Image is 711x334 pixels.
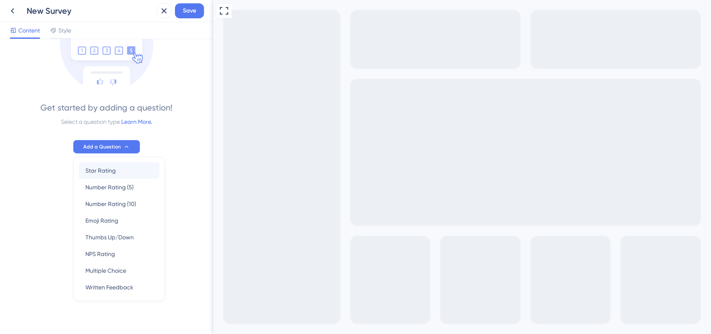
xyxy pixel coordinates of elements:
[85,199,136,209] span: Number Rating (10)
[85,282,133,292] span: Written Feedback
[85,249,115,259] span: NPS Rating
[61,117,152,127] div: Select a question type
[41,102,173,113] div: Get started by adding a question!
[79,229,160,246] button: Thumbs Up/Down
[18,25,40,35] span: Content
[79,246,160,262] button: NPS Rating
[79,262,160,279] button: Multiple Choice
[122,118,152,125] a: Learn More.
[27,5,153,17] div: New Survey
[175,3,204,18] button: Save
[58,25,71,35] span: Style
[85,182,134,192] span: Number Rating (5)
[85,266,126,276] span: Multiple Choice
[79,179,160,196] button: Number Rating (5)
[79,279,160,296] button: Written Feedback
[83,143,121,150] span: Add a Question
[85,166,116,176] span: Star Rating
[183,6,196,16] span: Save
[79,162,160,179] button: Star Rating
[79,196,160,212] button: Number Rating (10)
[73,140,140,153] button: Add a Question
[85,216,118,226] span: Emoji Rating
[85,232,134,242] span: Thumbs Up/Down
[79,212,160,229] button: Emoji Rating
